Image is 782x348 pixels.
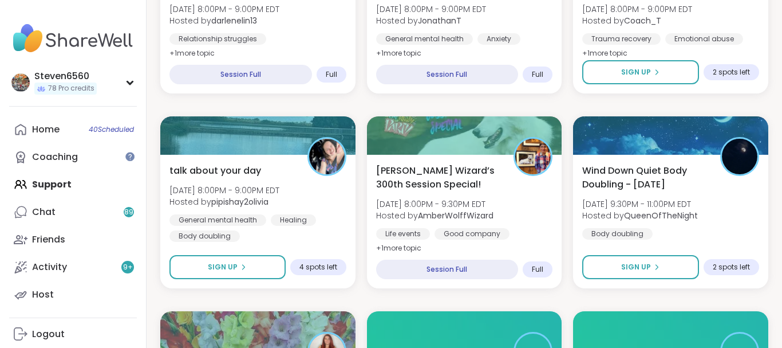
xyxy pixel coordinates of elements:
[32,151,78,163] div: Coaching
[211,15,257,26] b: darlenelin13
[713,263,750,272] span: 2 spots left
[582,164,708,191] span: Wind Down Quiet Body Doubling - [DATE]
[418,15,461,26] b: JonathanT
[435,228,510,240] div: Good company
[169,15,279,26] span: Hosted by
[582,198,698,210] span: [DATE] 9:30PM - 11:00PM EDT
[9,116,137,143] a: Home40Scheduled
[32,288,54,301] div: Host
[299,263,337,272] span: 4 spots left
[376,228,430,240] div: Life events
[582,33,661,45] div: Trauma recovery
[208,262,238,272] span: Sign Up
[123,263,133,272] span: 9 +
[9,281,137,308] a: Host
[326,70,337,79] span: Full
[9,18,137,58] img: ShareWell Nav Logo
[169,196,279,208] span: Hosted by
[169,33,266,45] div: Relationship struggles
[9,226,137,253] a: Friends
[169,185,279,196] span: [DATE] 8:00PM - 9:00PM EDT
[418,210,493,221] b: AmberWolffWizard
[211,196,268,208] b: pipishay2olivia
[582,228,653,240] div: Body doubling
[9,320,137,348] a: Logout
[532,70,543,79] span: Full
[582,255,699,279] button: Sign Up
[271,214,316,226] div: Healing
[376,210,493,221] span: Hosted by
[376,164,501,191] span: [PERSON_NAME] Wizard’s 300th Session Special!
[532,265,543,274] span: Full
[582,15,692,26] span: Hosted by
[722,139,757,174] img: QueenOfTheNight
[32,123,60,136] div: Home
[9,198,137,226] a: Chat89
[582,60,699,84] button: Sign Up
[713,68,750,77] span: 2 spots left
[515,139,551,174] img: AmberWolffWizard
[621,262,651,272] span: Sign Up
[9,253,137,281] a: Activity9+
[376,198,493,210] span: [DATE] 8:00PM - 9:30PM EDT
[376,260,519,279] div: Session Full
[48,84,94,93] span: 78 Pro credits
[376,33,473,45] div: General mental health
[582,210,698,221] span: Hosted by
[32,261,67,273] div: Activity
[169,65,312,84] div: Session Full
[621,67,651,77] span: Sign Up
[32,206,56,218] div: Chat
[169,164,261,178] span: talk about your day
[89,125,134,134] span: 40 Scheduled
[169,255,286,279] button: Sign Up
[32,233,65,246] div: Friends
[169,214,266,226] div: General mental health
[309,139,345,174] img: pipishay2olivia
[477,33,520,45] div: Anxiety
[124,208,133,217] span: 89
[582,3,692,15] span: [DATE] 8:00PM - 9:00PM EDT
[376,65,519,84] div: Session Full
[665,33,743,45] div: Emotional abuse
[9,143,137,171] a: Coaching
[32,328,65,341] div: Logout
[376,15,486,26] span: Hosted by
[125,152,135,161] iframe: Spotlight
[624,15,661,26] b: Coach_T
[11,73,30,92] img: Steven6560
[34,70,97,83] div: Steven6560
[624,210,698,221] b: QueenOfTheNight
[169,230,240,242] div: Body doubling
[169,3,279,15] span: [DATE] 8:00PM - 9:00PM EDT
[376,3,486,15] span: [DATE] 8:00PM - 9:00PM EDT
